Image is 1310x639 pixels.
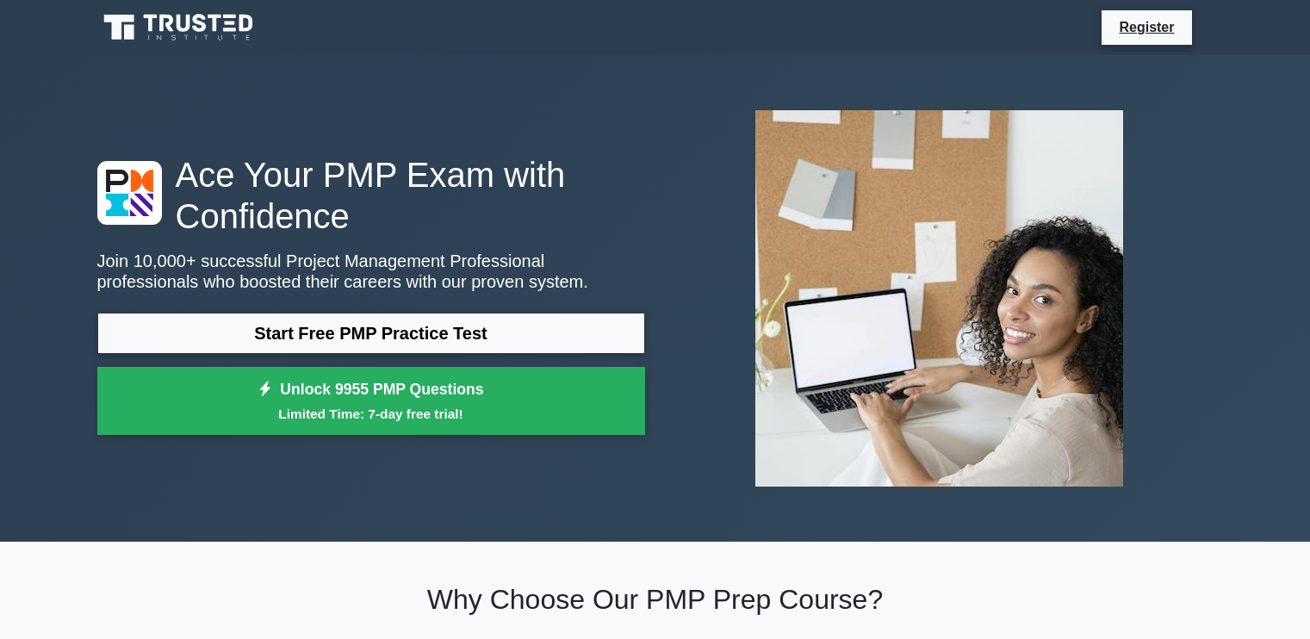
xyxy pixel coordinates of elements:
[97,313,645,354] a: Start Free PMP Practice Test
[119,404,624,424] small: Limited Time: 7-day free trial!
[97,583,1214,616] h2: Why Choose Our PMP Prep Course?
[97,251,645,292] p: Join 10,000+ successful Project Management Professional professionals who boosted their careers w...
[1108,16,1184,38] a: Register
[97,367,645,436] a: Unlock 9955 PMP QuestionsLimited Time: 7-day free trial!
[97,154,645,237] h1: Ace Your PMP Exam with Confidence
